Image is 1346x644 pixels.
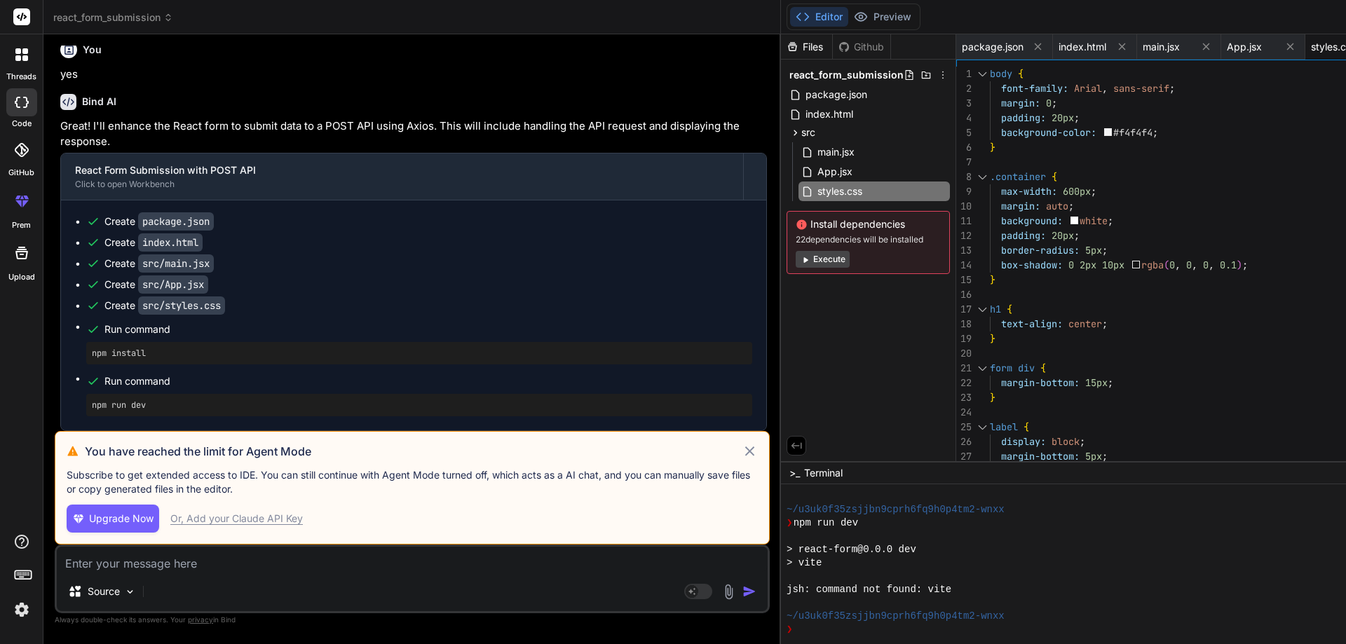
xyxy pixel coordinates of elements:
span: Upgrade Now [89,512,154,526]
div: 18 [956,317,972,331]
span: 5px [1085,244,1102,256]
img: attachment [721,584,737,600]
span: privacy [188,615,213,624]
span: 20px [1052,229,1074,242]
button: React Form Submission with POST APIClick to open Workbench [61,153,743,200]
span: h1 [990,303,1001,315]
span: ; [1074,229,1080,242]
span: ( [1164,259,1169,271]
span: form [990,362,1012,374]
span: , [1175,259,1181,271]
span: div [1018,362,1035,374]
span: center [1068,317,1102,330]
span: Run command [104,374,752,388]
p: Source [88,584,120,598]
span: 15px [1085,376,1108,389]
span: body [990,67,1012,80]
span: background-color: [1001,126,1096,139]
span: margin-bottom: [1001,450,1080,463]
p: Subscribe to get extended access to IDE. You can still continue with Agent Mode turned off, which... [67,468,758,496]
span: { [1040,362,1046,374]
span: Run command [104,322,752,336]
span: } [990,141,995,153]
div: 4 [956,111,972,125]
span: App.jsx [1227,40,1262,54]
div: 11 [956,214,972,228]
span: ; [1102,317,1108,330]
span: ~/u3uk0f35zsjjbn9cprh6fq9h0p4tm2-wnxx [787,610,1005,623]
div: 27 [956,449,972,464]
div: Click to collapse the range. [973,361,991,376]
code: src/App.jsx [138,275,208,294]
div: 20 [956,346,972,361]
div: 7 [956,155,972,170]
span: react_form_submission [789,68,904,82]
span: ; [1153,126,1158,139]
label: threads [6,71,36,83]
span: box-shadow: [1001,259,1063,271]
code: index.html [138,233,203,252]
span: index.html [804,106,855,123]
span: ; [1052,97,1057,109]
span: 0.1 [1220,259,1237,271]
img: settings [10,598,34,622]
span: > react-form@0.0.0 dev [787,543,916,556]
span: Terminal [804,466,843,480]
span: ; [1102,450,1108,463]
span: react_form_submission [53,11,173,25]
span: { [1007,303,1012,315]
div: Create [104,235,203,249]
div: 16 [956,287,972,302]
span: #f4f4f4 [1113,126,1153,139]
span: ❯ [787,623,794,636]
span: ; [1108,214,1113,227]
span: jsh: command not found: vite [787,583,951,596]
div: Or, Add your Claude API Key [170,512,303,526]
div: 21 [956,361,972,376]
div: Create [104,256,214,270]
span: padding: [1001,111,1046,124]
span: ~/u3uk0f35zsjjbn9cprh6fq9h0p4tm2-wnxx [787,503,1005,516]
div: 22 [956,376,972,390]
span: ; [1091,185,1096,198]
span: 600px [1063,185,1091,198]
span: background: [1001,214,1063,227]
pre: npm install [92,348,747,359]
div: 13 [956,243,972,258]
span: rgba [1141,259,1164,271]
button: Execute [796,251,850,268]
span: sans-serif [1113,82,1169,95]
span: .container [990,170,1046,183]
span: , [1102,82,1108,95]
div: 25 [956,420,972,434]
span: margin: [1001,97,1040,109]
div: 1 [956,67,972,81]
span: src [801,125,815,139]
span: text-align: [1001,317,1063,330]
span: } [990,391,995,404]
p: yes [60,67,767,83]
span: white [1080,214,1108,227]
div: Click to collapse the range. [973,67,991,81]
span: display: [1001,435,1046,448]
div: 8 [956,170,972,184]
button: Editor [790,7,848,27]
span: 0 [1203,259,1209,271]
div: 15 [956,273,972,287]
span: main.jsx [1143,40,1180,54]
div: 12 [956,228,972,243]
span: } [990,332,995,345]
div: 5 [956,125,972,140]
h6: You [83,43,102,57]
img: Pick Models [124,586,136,598]
span: 0 [1068,259,1074,271]
span: index.html [1059,40,1106,54]
span: ; [1242,259,1248,271]
span: label [990,420,1018,433]
label: prem [12,219,31,231]
label: code [12,118,32,130]
span: main.jsx [816,144,856,160]
span: font-family: [1001,82,1068,95]
span: margin-bottom: [1001,376,1080,389]
h6: Bind AI [82,95,116,109]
